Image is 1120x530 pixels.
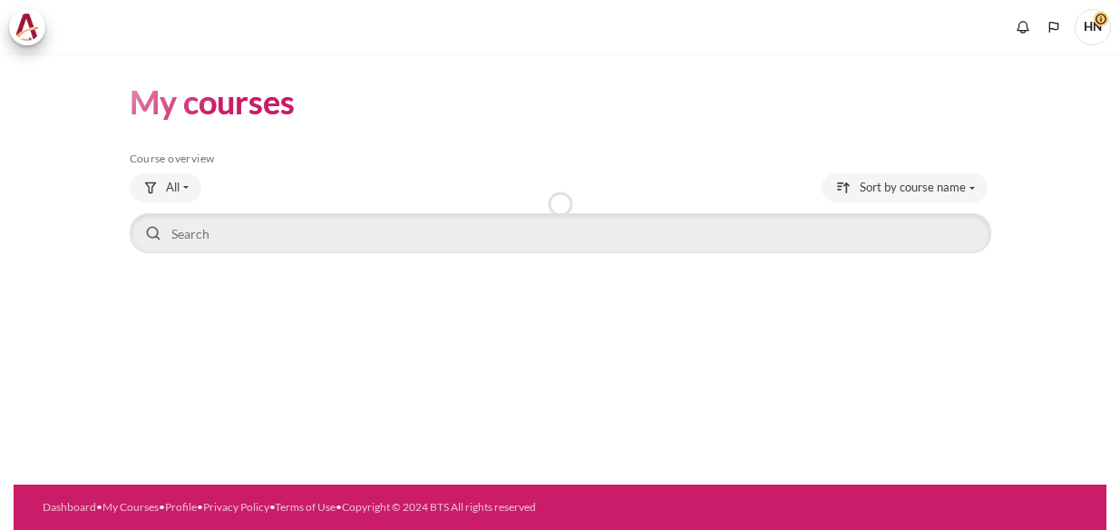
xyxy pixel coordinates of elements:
[203,500,269,514] a: Privacy Policy
[43,500,96,514] a: Dashboard
[1075,9,1111,45] a: User menu
[166,179,180,197] span: All
[822,173,988,202] button: Sorting drop-down menu
[1009,14,1037,41] div: Show notification window with no new notifications
[165,500,197,514] a: Profile
[9,9,54,45] a: Architeck Architeck
[860,179,966,197] span: Sort by course name
[130,173,201,202] button: Grouping drop-down menu
[1075,9,1111,45] span: HN
[130,152,991,166] h5: Course overview
[130,173,991,257] div: Course overview controls
[15,14,40,41] img: Architeck
[342,500,536,514] a: Copyright © 2024 BTS All rights reserved
[275,500,336,514] a: Terms of Use
[14,54,1106,284] section: Content
[43,499,610,515] div: • • • • •
[130,81,295,123] h1: My courses
[130,213,991,253] input: Search
[1040,14,1067,41] button: Languages
[102,500,159,514] a: My Courses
